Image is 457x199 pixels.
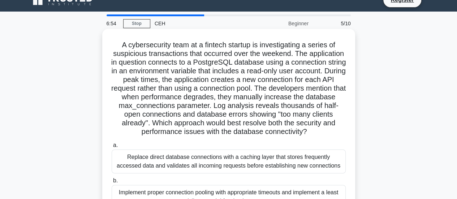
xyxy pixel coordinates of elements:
h5: A cybersecurity team at a fintech startup is investigating a series of suspicious transactions th... [111,40,346,137]
span: b. [113,177,118,183]
div: CEH [150,16,250,31]
span: a. [113,142,118,148]
a: Stop [123,19,150,28]
div: 6:54 [102,16,123,31]
div: Beginner [250,16,313,31]
div: Replace direct database connections with a caching layer that stores frequently accessed data and... [112,150,346,173]
div: 5/10 [313,16,355,31]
